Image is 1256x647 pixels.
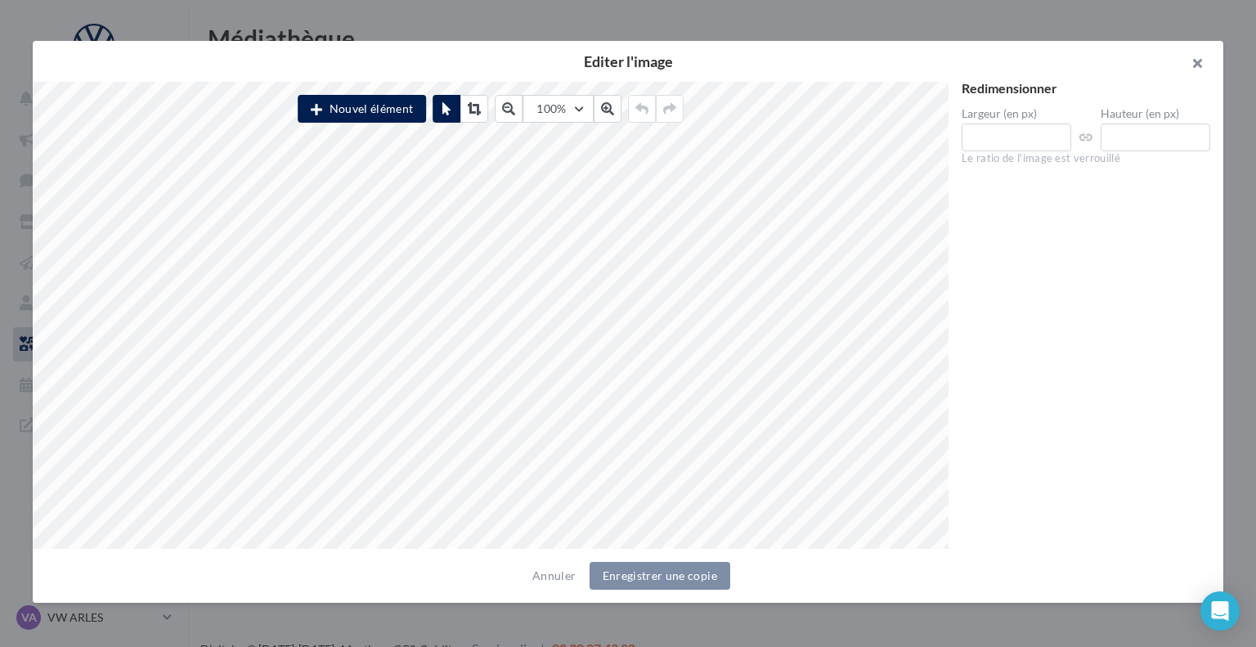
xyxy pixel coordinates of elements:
[1200,591,1240,631] div: Open Intercom Messenger
[962,151,1210,166] div: Le ratio de l'image est verrouillé
[526,566,582,586] button: Annuler
[590,562,730,590] button: Enregistrer une copie
[962,108,1071,119] label: Largeur (en px)
[298,95,426,123] button: Nouvel élément
[59,54,1197,69] h2: Editer l'image
[1101,108,1210,119] label: Hauteur (en px)
[962,82,1210,95] div: Redimensionner
[523,95,593,123] button: 100%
